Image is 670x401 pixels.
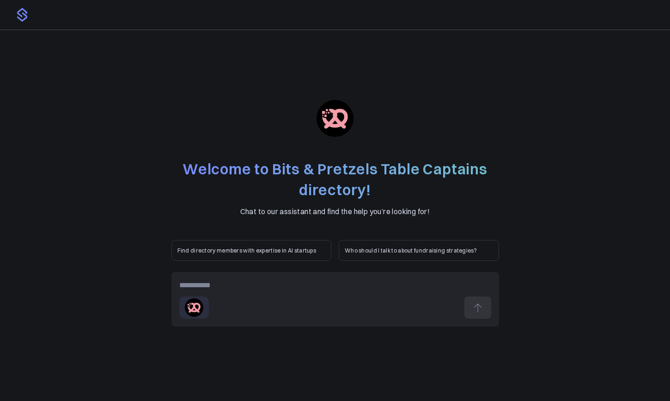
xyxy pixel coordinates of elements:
[317,100,353,137] img: bitsandpretzels.com
[15,7,30,22] img: logo.png
[171,159,499,201] h1: Welcome to Bits & Pretzels Table Captains directory!
[171,206,499,218] p: Chat to our assistant and find the help you’re looking for!
[177,246,326,255] p: Find directory members with expertise in AI startups
[345,246,493,255] p: Who should I talk to about fundraising strategies?
[185,298,203,317] img: bitsandpretzels.com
